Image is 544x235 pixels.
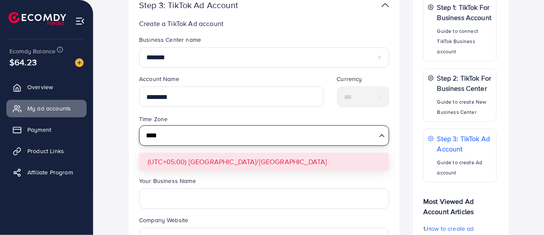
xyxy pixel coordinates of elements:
[27,147,64,155] span: Product Links
[139,18,389,29] p: Create a TikTok Ad account
[423,189,497,217] p: Most Viewed Ad Account Articles
[27,83,53,91] span: Overview
[437,26,492,57] p: Guide to connect TikTok Business account
[9,56,37,68] span: $64.23
[6,164,87,181] a: Affiliate Program
[337,75,390,87] legend: Currency
[139,115,168,123] label: Time Zone
[139,125,389,146] div: Search for option
[27,168,73,177] span: Affiliate Program
[139,153,389,171] li: (UTC+05:00) [GEOGRAPHIC_DATA]/[GEOGRAPHIC_DATA]
[139,177,389,189] legend: Your Business Name
[508,197,538,229] iframe: Chat
[75,58,84,67] img: image
[139,75,323,87] legend: Account Name
[27,104,71,113] span: My ad accounts
[75,16,85,26] img: menu
[9,47,55,55] span: Ecomdy Balance
[6,142,87,160] a: Product Links
[139,216,389,228] legend: Company Website
[143,128,375,143] input: Search for option
[6,100,87,117] a: My ad accounts
[9,12,66,25] img: logo
[27,125,51,134] span: Payment
[139,35,389,47] legend: Business Center name
[437,2,492,23] p: Step 1: TikTok For Business Account
[6,121,87,138] a: Payment
[437,73,492,93] p: Step 2: TikTok For Business Center
[6,78,87,96] a: Overview
[437,133,492,154] p: Step 3: TikTok Ad Account
[437,157,492,178] p: Guide to create Ad account
[437,97,492,117] p: Guide to create New Business Center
